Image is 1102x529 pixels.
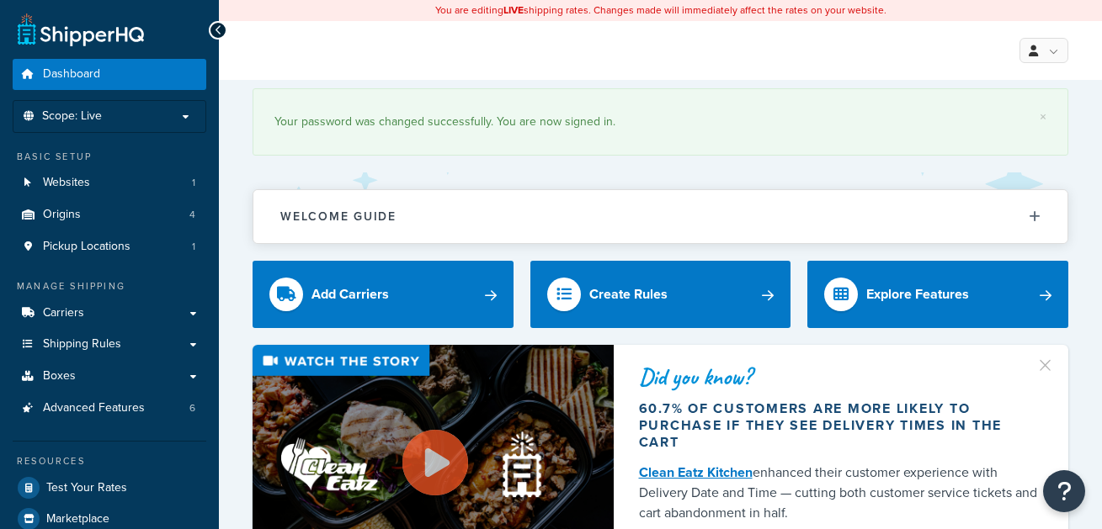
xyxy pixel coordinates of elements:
[13,393,206,424] li: Advanced Features
[1040,110,1046,124] a: ×
[13,59,206,90] a: Dashboard
[46,481,127,495] span: Test Your Rates
[13,298,206,329] a: Carriers
[639,463,1043,523] div: enhanced their customer experience with Delivery Date and Time — cutting both customer service ti...
[13,279,206,294] div: Manage Shipping
[866,283,969,306] div: Explore Features
[1043,470,1085,512] button: Open Resource Center
[46,512,109,526] span: Marketplace
[13,150,206,164] div: Basic Setup
[589,283,668,306] div: Create Rules
[43,401,145,415] span: Advanced Features
[189,208,195,222] span: 4
[43,176,90,190] span: Websites
[311,283,389,306] div: Add Carriers
[189,401,195,415] span: 6
[13,454,206,468] div: Resources
[13,329,206,360] a: Shipping Rules
[13,393,206,424] a: Advanced Features6
[530,261,791,328] a: Create Rules
[13,199,206,230] a: Origins4
[43,337,121,352] span: Shipping Rules
[13,167,206,198] li: Websites
[274,110,1046,134] div: Your password was changed successfully. You are now signed in.
[43,208,81,222] span: Origins
[192,176,195,190] span: 1
[43,67,100,82] span: Dashboard
[253,261,514,328] a: Add Carriers
[13,199,206,230] li: Origins
[280,210,397,223] h2: Welcome Guide
[503,3,524,18] b: LIVE
[253,190,1067,243] button: Welcome Guide
[639,400,1043,451] div: 60.7% of customers are more likely to purchase if they see delivery times in the cart
[13,167,206,198] a: Websites1
[13,231,206,262] li: Pickup Locations
[42,109,102,124] span: Scope: Live
[192,240,195,254] span: 1
[13,361,206,392] a: Boxes
[43,306,84,320] span: Carriers
[807,261,1068,328] a: Explore Features
[13,473,206,503] a: Test Your Rates
[43,240,130,254] span: Pickup Locations
[13,231,206,262] a: Pickup Locations1
[43,369,76,384] span: Boxes
[639,463,753,482] a: Clean Eatz Kitchen
[639,365,1043,389] div: Did you know?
